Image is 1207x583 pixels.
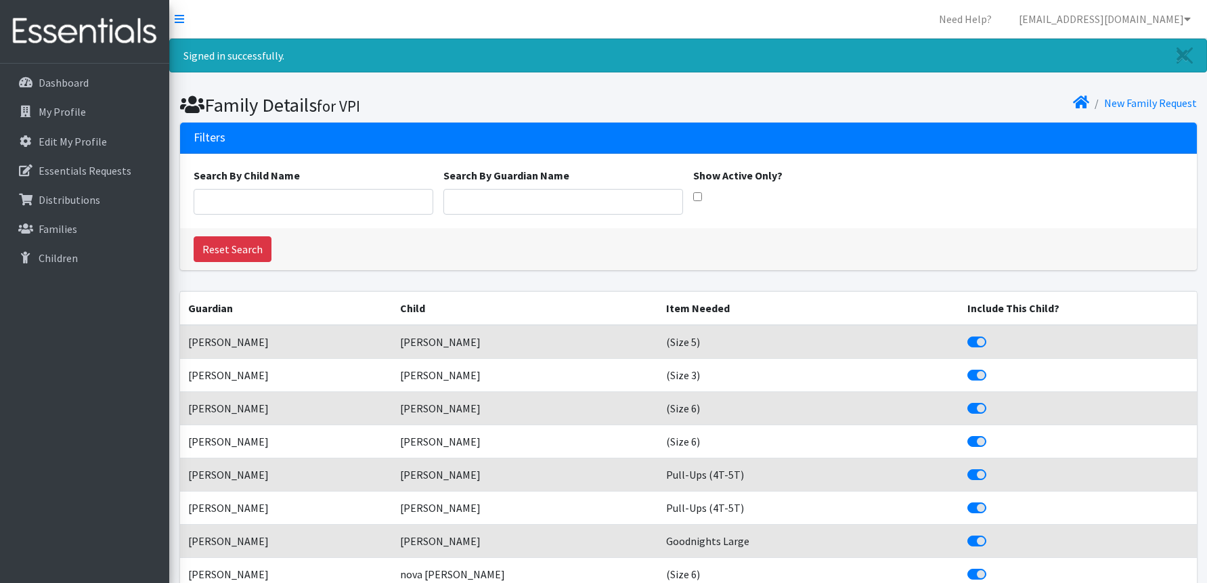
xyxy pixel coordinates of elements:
a: Distributions [5,186,164,213]
a: Reset Search [194,236,271,262]
td: [PERSON_NAME] [392,391,657,425]
th: Child [392,291,657,325]
td: (Size 6) [658,391,959,425]
td: [PERSON_NAME] [392,425,657,458]
h3: Filters [194,131,225,145]
p: Edit My Profile [39,135,107,148]
td: Goodnights Large [658,524,959,557]
td: (Size 5) [658,325,959,359]
p: Children [39,251,78,265]
small: for VPI [317,96,360,116]
td: [PERSON_NAME] [392,524,657,557]
td: [PERSON_NAME] [392,491,657,524]
td: [PERSON_NAME] [180,425,393,458]
p: Dashboard [39,76,89,89]
div: Signed in successfully. [169,39,1207,72]
label: Search By Guardian Name [443,167,569,183]
td: [PERSON_NAME] [180,458,393,491]
a: [EMAIL_ADDRESS][DOMAIN_NAME] [1008,5,1202,33]
th: Include This Child? [959,291,1197,325]
td: [PERSON_NAME] [180,358,393,391]
a: Close [1163,39,1206,72]
td: [PERSON_NAME] [180,524,393,557]
p: Essentials Requests [39,164,131,177]
td: [PERSON_NAME] [392,358,657,391]
h1: Family Details [180,93,684,117]
a: My Profile [5,98,164,125]
label: Search By Child Name [194,167,300,183]
a: Essentials Requests [5,157,164,184]
td: Pull-Ups (4T-5T) [658,491,959,524]
a: Families [5,215,164,242]
img: HumanEssentials [5,9,164,54]
a: Children [5,244,164,272]
td: [PERSON_NAME] [180,491,393,524]
td: [PERSON_NAME] [180,391,393,425]
th: Item Needed [658,291,959,325]
label: Show Active Only? [693,167,783,183]
td: [PERSON_NAME] [180,325,393,359]
td: [PERSON_NAME] [392,325,657,359]
p: Families [39,222,77,236]
p: Distributions [39,193,100,207]
a: New Family Request [1104,96,1197,110]
td: (Size 3) [658,358,959,391]
td: Pull-Ups (4T-5T) [658,458,959,491]
a: Dashboard [5,69,164,96]
th: Guardian [180,291,393,325]
a: Need Help? [928,5,1003,33]
a: Edit My Profile [5,128,164,155]
td: (Size 6) [658,425,959,458]
td: [PERSON_NAME] [392,458,657,491]
p: My Profile [39,105,86,118]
